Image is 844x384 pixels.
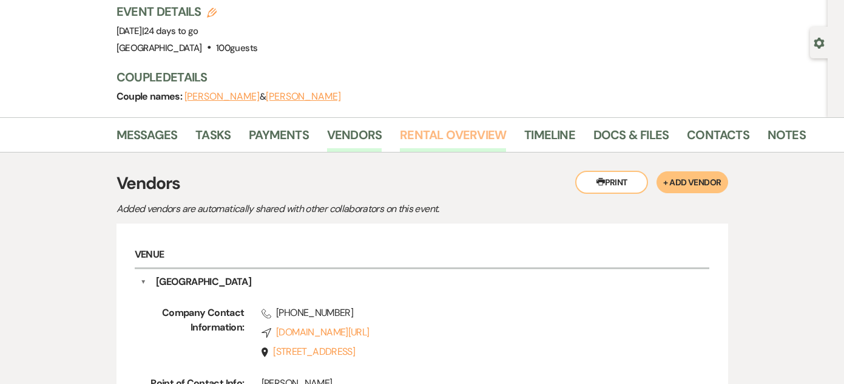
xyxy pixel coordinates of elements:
span: 100 guests [216,42,257,54]
h3: Vendors [116,171,728,196]
a: [DOMAIN_NAME][URL] [262,325,675,340]
p: Added vendors are automatically shared with other collaborators on this event. [116,201,541,217]
a: [STREET_ADDRESS] [262,345,675,359]
h6: Venue [135,242,710,269]
h3: Couple Details [116,69,796,86]
a: Contacts [687,125,749,152]
a: Docs & Files [593,125,669,152]
a: Notes [768,125,806,152]
span: [DATE] [116,25,198,37]
span: 24 days to go [144,25,198,37]
button: + Add Vendor [657,171,728,193]
button: [PERSON_NAME] [266,92,341,101]
a: Tasks [195,125,231,152]
a: Payments [249,125,309,152]
h3: Event Details [116,3,258,20]
a: Timeline [524,125,575,152]
span: Company Contact Information: [147,306,244,364]
span: [GEOGRAPHIC_DATA] [116,42,202,54]
a: Rental Overview [400,125,506,152]
span: [STREET_ADDRESS] [262,345,355,358]
span: Couple names: [116,90,184,103]
a: Vendors [327,125,382,152]
span: | [142,25,198,37]
span: [PHONE_NUMBER] [262,306,675,320]
a: Messages [116,125,178,152]
button: ▼ [140,275,146,289]
button: Print [575,171,648,194]
button: Open lead details [814,36,825,48]
button: [PERSON_NAME] [184,92,260,101]
span: & [184,91,341,103]
div: [GEOGRAPHIC_DATA] [156,275,251,289]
